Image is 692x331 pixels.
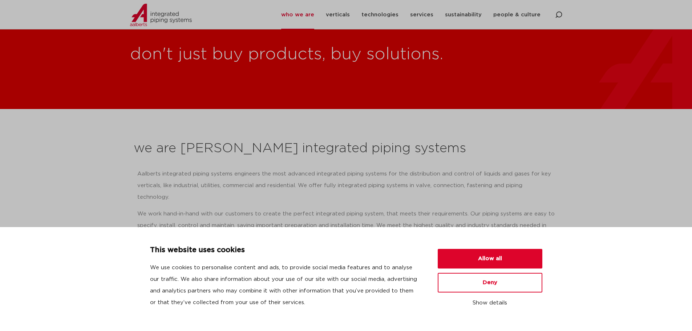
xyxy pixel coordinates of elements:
p: This website uses cookies [150,245,420,256]
p: We use cookies to personalise content and ads, to provide social media features and to analyse ou... [150,262,420,308]
button: Deny [438,273,542,292]
p: Aalberts integrated piping systems engineers the most advanced integrated piping systems for the ... [137,168,555,203]
button: Show details [438,297,542,309]
h2: we are [PERSON_NAME] integrated piping systems [134,140,559,157]
button: Allow all [438,249,542,269]
p: We work hand-in-hand with our customers to create the perfect integrated piping system, that meet... [137,208,555,243]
